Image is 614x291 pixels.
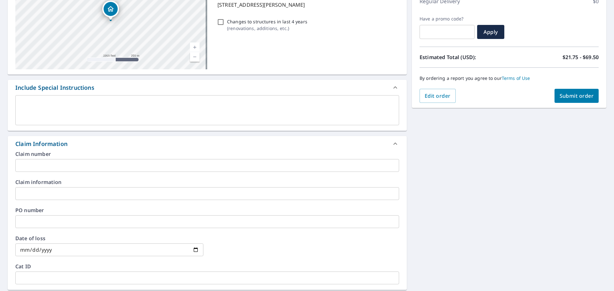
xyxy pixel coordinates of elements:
p: $21.75 - $69.50 [563,53,599,61]
p: ( renovations, additions, etc. ) [227,25,307,32]
label: Claim information [15,180,399,185]
a: Current Level 15, Zoom Out [190,52,200,62]
label: Date of loss [15,236,203,241]
div: Claim Information [8,136,407,151]
label: Claim number [15,151,399,157]
label: Cat ID [15,264,399,269]
label: PO number [15,208,399,213]
span: Edit order [425,92,451,99]
button: Edit order [420,89,456,103]
a: Terms of Use [502,75,530,81]
span: Submit order [560,92,594,99]
label: Have a promo code? [420,16,475,22]
p: [STREET_ADDRESS][PERSON_NAME] [217,1,397,9]
a: Current Level 15, Zoom In [190,42,200,52]
button: Submit order [555,89,599,103]
div: Claim Information [15,140,67,148]
button: Apply [477,25,504,39]
span: Apply [482,28,499,35]
div: Include Special Instructions [15,83,94,92]
div: Include Special Instructions [8,80,407,95]
p: Changes to structures in last 4 years [227,18,307,25]
div: Dropped pin, building 1, Residential property, 20096 Thomas Dr Bend, OR 97702 [102,1,119,20]
p: By ordering a report you agree to our [420,75,599,81]
p: Estimated Total (USD): [420,53,509,61]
